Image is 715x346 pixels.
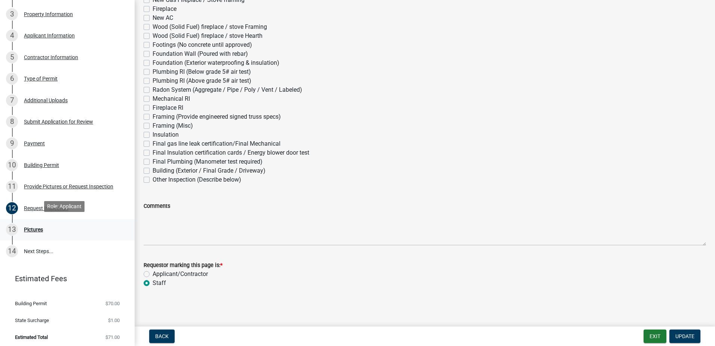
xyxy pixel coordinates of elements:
[24,33,75,38] div: Applicant Information
[105,335,120,340] span: $71.00
[24,206,68,211] div: Request Inspection
[153,4,177,13] label: Fireplace
[6,30,18,42] div: 4
[6,94,18,106] div: 7
[675,333,694,339] span: Update
[153,40,252,49] label: Footings (No concrete until approved)
[153,148,309,157] label: Final Insulation certification cards / Energy blower door test
[6,8,18,20] div: 3
[153,139,280,148] label: Final gas line leak certification/Final Mechanical
[108,318,120,323] span: $1.00
[153,112,281,121] label: Framing (Provide engineered signed truss specs)
[153,121,193,130] label: Framing (Misc)
[6,51,18,63] div: 5
[24,98,68,103] div: Additional Uploads
[153,85,302,94] label: Radon System (Aggregate / Pipe / Poly / Vent / Labeled)
[105,301,120,306] span: $70.00
[144,204,170,209] label: Comments
[24,119,93,124] div: Submit Application for Review
[153,130,179,139] label: Insulation
[149,330,175,343] button: Back
[6,73,18,85] div: 6
[153,13,173,22] label: New AC
[153,49,248,58] label: Foundation Wall (Poured with rebar)
[15,301,47,306] span: Building Permit
[24,12,73,17] div: Property Information
[6,202,18,214] div: 12
[6,180,18,192] div: 11
[24,141,45,146] div: Payment
[15,335,48,340] span: Estimated Total
[153,22,267,31] label: Wood (Solid Fuel) fireplace / stove Framing
[153,58,279,67] label: Foundation (Exterior waterproofing & insulation)
[144,263,223,268] label: Requestor marking this page is:
[153,175,241,184] label: Other Inspection (Describe below)
[153,166,266,175] label: Building (Exterior / Final Grade / Driveway)
[6,137,18,149] div: 9
[153,67,251,76] label: Plumbing RI (Below grade 5# air test)
[669,330,700,343] button: Update
[153,76,251,85] label: Plumbing RI (Above grade 5# air test)
[644,330,666,343] button: Exit
[6,224,18,236] div: 13
[6,159,18,171] div: 10
[6,245,18,257] div: 14
[6,116,18,128] div: 8
[153,94,190,103] label: Mechanical RI
[24,55,78,60] div: Contractor Information
[24,184,113,189] div: Provide Pictures or Request Inspection
[153,270,208,279] label: Applicant/Contractor
[153,103,183,112] label: Fireplace RI
[153,279,166,288] label: Staff
[153,31,263,40] label: Wood (Solid Fuel) fireplace / stove Hearth
[24,76,58,81] div: Type of Permit
[6,271,123,286] a: Estimated Fees
[24,163,59,168] div: Building Permit
[15,318,49,323] span: State Surcharge
[153,157,263,166] label: Final Plumbing (Manometer test required)
[44,201,85,212] div: Role: Applicant
[24,227,43,232] div: Pictures
[155,333,169,339] span: Back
